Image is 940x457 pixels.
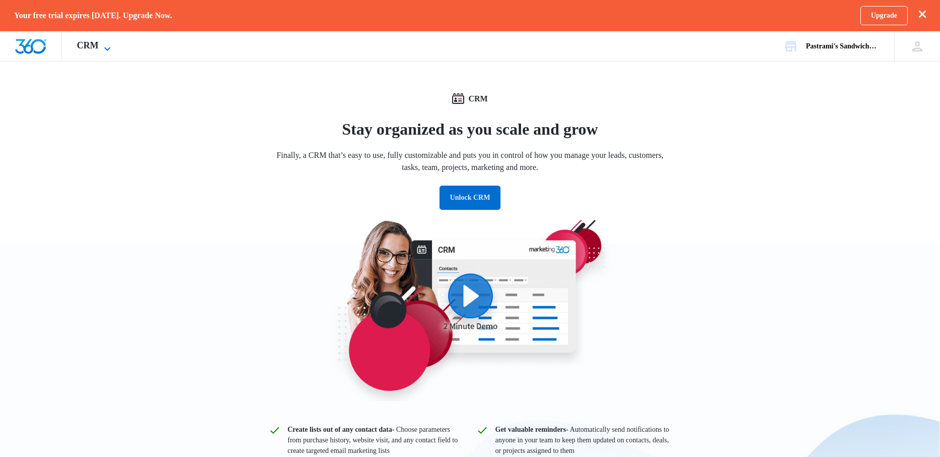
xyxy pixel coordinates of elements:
[62,31,129,61] div: CRM
[495,426,569,433] strong: Get valuable reminders -
[440,194,501,201] a: Unlock CRM
[440,186,501,210] button: Unlock CRM
[860,6,908,25] a: Upgrade
[806,42,880,50] div: account name
[269,93,672,105] div: CRM
[279,217,662,401] img: CRM
[14,11,172,20] p: Your free trial expires [DATE]. Upgrade Now.
[288,426,395,433] strong: Create lists out of any contact data -
[269,149,672,174] p: Finally, a CRM that’s easy to use, fully customizable and puts you in control of how you manage y...
[269,117,672,141] h1: Stay organized as you scale and grow
[919,10,926,20] button: dismiss this dialog
[288,424,464,456] p: Choose parameters from purchase history, website visit, and any contact field to create targeted ...
[77,40,99,51] span: CRM
[495,424,672,456] p: Automatically send notifications to anyone in your team to keep them updated on contacts, deals, ...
